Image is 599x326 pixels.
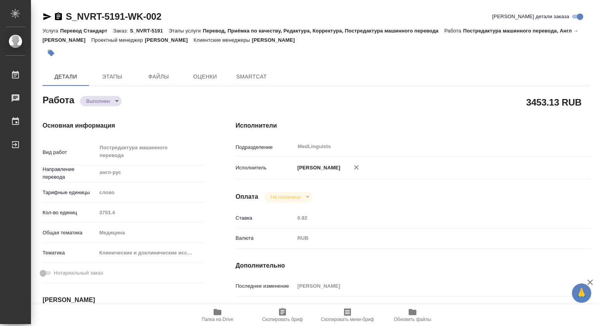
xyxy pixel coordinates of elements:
div: RUB [295,232,561,245]
p: Клиентские менеджеры [193,37,252,43]
span: Детали [47,72,84,82]
p: Кол-во единиц [43,209,97,217]
h4: Дополнительно [236,261,590,270]
p: Валюта [236,234,295,242]
p: Ставка [236,214,295,222]
p: S_NVRT-5191 [130,28,169,34]
h2: Работа [43,92,74,106]
span: Нотариальный заказ [54,269,103,277]
span: SmartCat [233,72,270,82]
button: Папка на Drive [185,304,250,326]
a: S_NVRT-5191-WK-002 [66,11,161,22]
div: Медицина [97,226,205,239]
button: Скопировать ссылку [54,12,63,21]
p: Общая тематика [43,229,97,237]
input: Пустое поле [97,207,205,218]
button: Не оплачена [268,194,303,200]
p: Заказ: [113,28,130,34]
p: Вид работ [43,148,97,156]
h4: Основная информация [43,121,205,130]
p: Тематика [43,249,97,257]
p: Услуга [43,28,60,34]
span: Обновить файлы [394,317,431,322]
p: Этапы услуги [169,28,203,34]
span: [PERSON_NAME] детали заказа [492,13,569,20]
div: Клинические и доклинические исследования [97,246,205,259]
input: Пустое поле [295,212,561,224]
div: слово [97,186,205,199]
p: [PERSON_NAME] [295,164,341,172]
span: Оценки [187,72,224,82]
span: Файлы [140,72,177,82]
input: Пустое поле [295,280,561,292]
p: Подразделение [236,143,295,151]
h4: Оплата [236,192,258,201]
p: Тарифные единицы [43,189,97,196]
p: Проектный менеджер [91,37,145,43]
span: Скопировать бриф [262,317,303,322]
p: Исполнитель [236,164,295,172]
div: Выполнен [80,96,122,106]
span: Этапы [94,72,131,82]
button: Добавить тэг [43,44,60,61]
p: Работа [444,28,463,34]
h4: Исполнители [236,121,590,130]
button: Скопировать ссылку для ЯМессенджера [43,12,52,21]
p: Перевод, Приёмка по качеству, Редактура, Корректура, Постредактура машинного перевода [203,28,444,34]
span: 🙏 [575,285,588,301]
textarea: тотал до разверстки 4205 [295,301,561,314]
button: Выполнен [84,98,112,104]
span: Скопировать мини-бриф [321,317,374,322]
p: Перевод Стандарт [60,28,113,34]
h4: [PERSON_NAME] [43,295,205,305]
p: Последнее изменение [236,282,295,290]
button: Обновить файлы [380,304,445,326]
p: [PERSON_NAME] [145,37,193,43]
p: [PERSON_NAME] [252,37,301,43]
h2: 3453.13 RUB [526,96,582,109]
div: Выполнен [264,192,312,202]
button: Скопировать бриф [250,304,315,326]
button: Удалить исполнителя [348,159,365,176]
span: Папка на Drive [202,317,233,322]
button: Скопировать мини-бриф [315,304,380,326]
p: Направление перевода [43,166,97,181]
button: 🙏 [572,283,591,303]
